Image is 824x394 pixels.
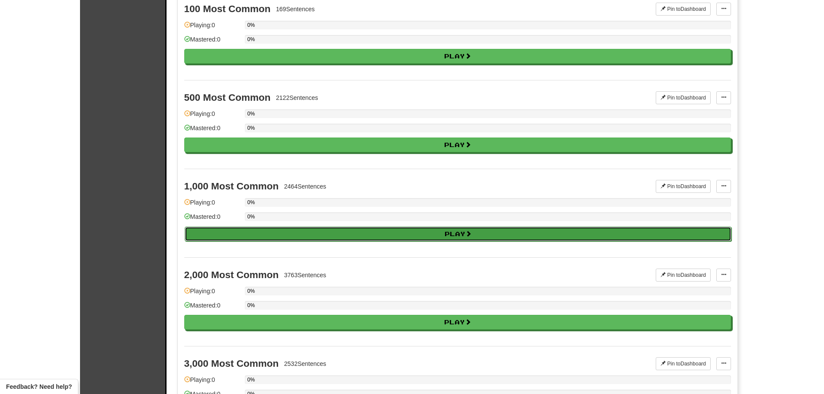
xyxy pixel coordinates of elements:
[184,92,271,103] div: 500 Most Common
[656,91,711,104] button: Pin toDashboard
[656,3,711,16] button: Pin toDashboard
[184,21,240,35] div: Playing: 0
[656,269,711,282] button: Pin toDashboard
[184,181,279,192] div: 1,000 Most Common
[184,198,240,212] div: Playing: 0
[184,138,731,152] button: Play
[184,49,731,64] button: Play
[284,271,326,279] div: 3763 Sentences
[184,212,240,227] div: Mastered: 0
[184,35,240,49] div: Mastered: 0
[184,315,731,330] button: Play
[184,3,271,14] div: 100 Most Common
[184,109,240,124] div: Playing: 0
[6,382,72,391] span: Open feedback widget
[184,269,279,280] div: 2,000 Most Common
[284,182,326,191] div: 2464 Sentences
[184,124,240,138] div: Mastered: 0
[276,5,315,13] div: 169 Sentences
[656,357,711,370] button: Pin toDashboard
[656,180,711,193] button: Pin toDashboard
[184,301,240,315] div: Mastered: 0
[284,359,326,368] div: 2532 Sentences
[184,287,240,301] div: Playing: 0
[185,227,731,241] button: Play
[184,375,240,390] div: Playing: 0
[276,93,318,102] div: 2122 Sentences
[184,358,279,369] div: 3,000 Most Common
